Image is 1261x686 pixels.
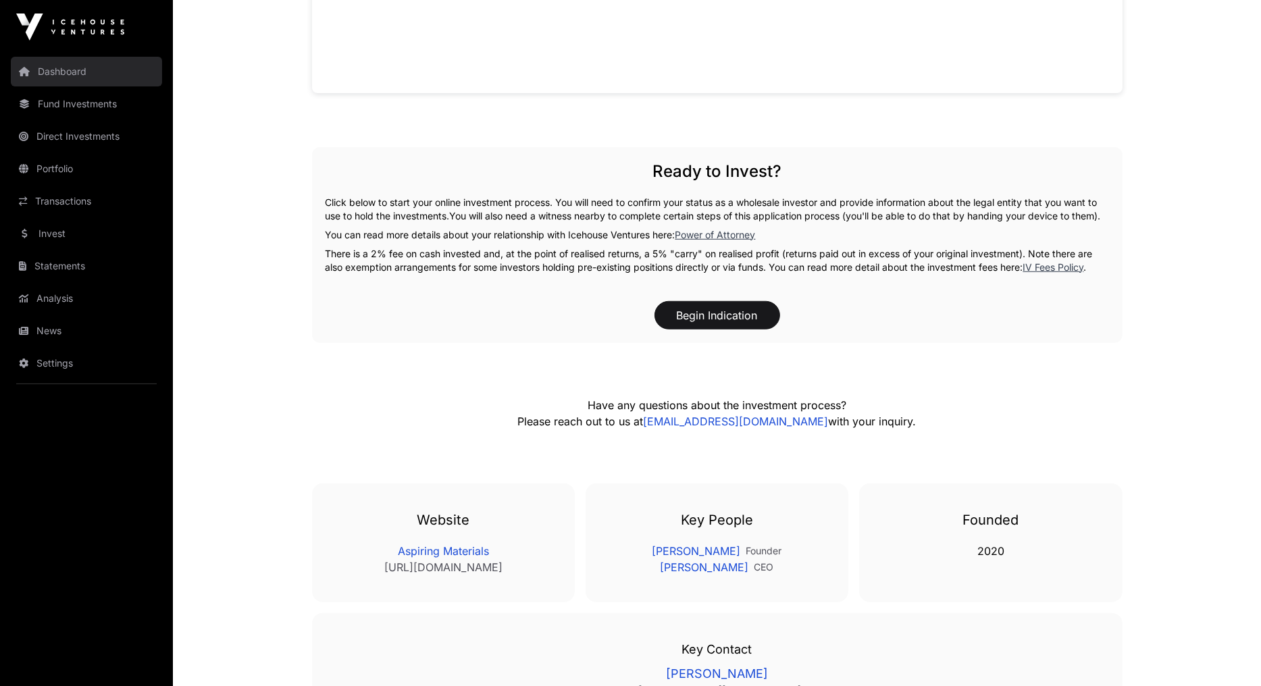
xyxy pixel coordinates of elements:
h3: Key People [613,510,821,529]
h3: Website [339,510,548,529]
a: Power of Attorney [675,229,756,240]
a: [PERSON_NAME] [339,664,1096,683]
button: Begin Indication [654,301,780,329]
h3: Founded [886,510,1095,529]
a: News [11,316,162,346]
a: Analysis [11,284,162,313]
span: You will also need a witness nearby to complete certain steps of this application process (you'll... [450,210,1101,221]
a: Dashboard [11,57,162,86]
a: [PERSON_NAME] [660,559,748,575]
a: Portfolio [11,154,162,184]
a: Aspiring Materials [339,543,548,559]
a: Transactions [11,186,162,216]
p: There is a 2% fee on cash invested and, at the point of realised returns, a 5% "carry" on realise... [326,247,1109,274]
p: 2020 [886,543,1095,559]
p: Have any questions about the investment process? Please reach out to us at with your inquiry. [413,397,1021,429]
a: Direct Investments [11,122,162,151]
a: Fund Investments [11,89,162,119]
p: Click below to start your online investment process. You will need to confirm your status as a wh... [326,196,1109,223]
img: Icehouse Ventures Logo [16,14,124,41]
p: CEO [754,560,773,574]
a: [EMAIL_ADDRESS][DOMAIN_NAME] [644,415,829,428]
a: Invest [11,219,162,248]
p: You can read more details about your relationship with Icehouse Ventures here: [326,228,1109,242]
iframe: Chat Widget [1193,621,1261,686]
p: Founder [746,544,781,558]
a: Statements [11,251,162,281]
a: Settings [11,348,162,378]
a: [URL][DOMAIN_NAME] [339,559,548,575]
h2: Ready to Invest? [326,161,1109,182]
a: IV Fees Policy [1023,261,1084,273]
p: Key Contact [339,640,1096,659]
a: [PERSON_NAME] [652,543,740,559]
